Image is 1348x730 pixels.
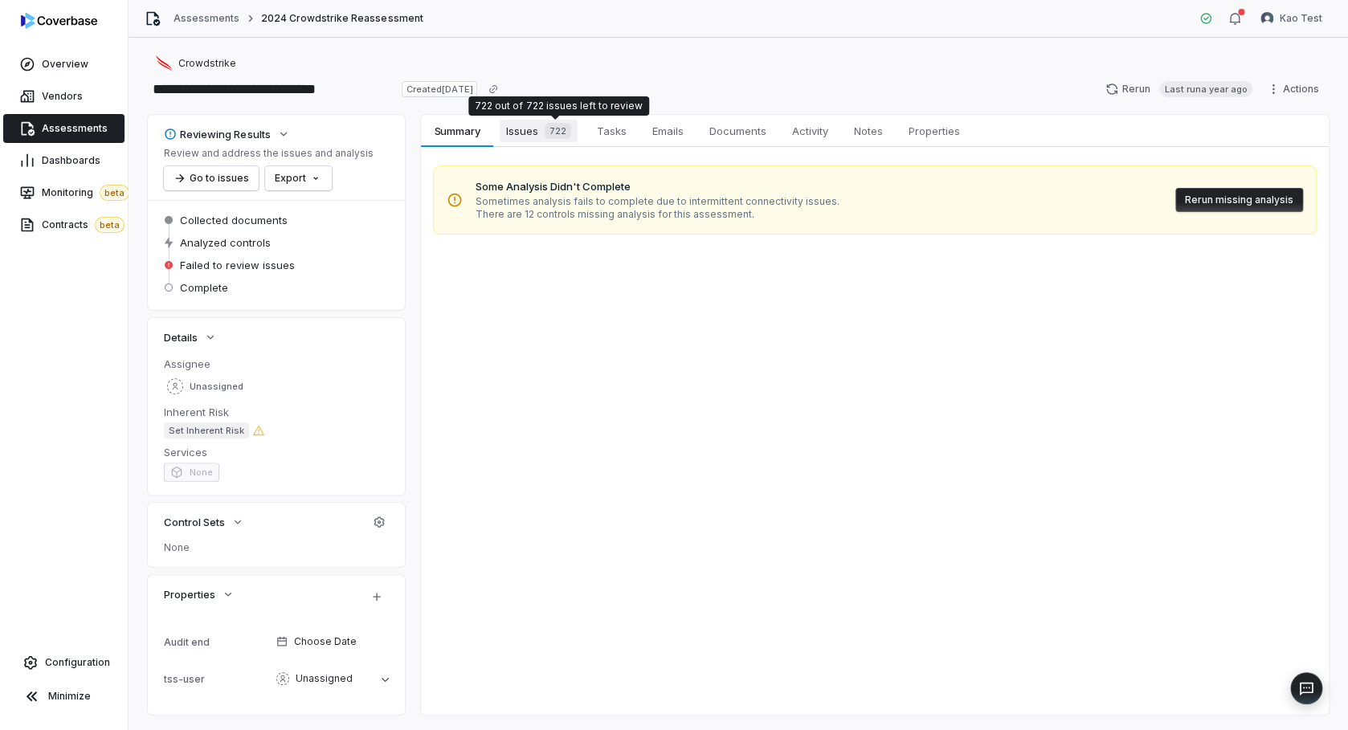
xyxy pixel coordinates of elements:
span: beta [100,185,129,201]
a: Assessments [174,12,239,25]
button: https://crowdstrike.com/Crowdstrike [151,49,241,78]
span: Tasks [590,120,633,141]
a: Overview [3,50,125,79]
span: 722 [545,123,571,139]
span: Properties [902,120,966,141]
a: Dashboards [3,146,125,175]
a: Monitoringbeta [3,178,125,207]
img: logo-D7KZi-bG.svg [21,13,97,29]
button: Properties [159,580,239,609]
span: Properties [164,587,215,602]
span: Monitoring [42,185,129,201]
span: 2024 Crowdstrike Reassessment [260,12,423,25]
span: Crowdstrike [178,57,236,70]
div: Reviewing Results [164,127,271,141]
span: Vendors [42,90,83,103]
button: Copy link [479,75,508,104]
span: Sometimes analysis fails to complete due to intermittent connectivity issues. [476,195,839,208]
span: Documents [703,120,773,141]
span: Summary [427,120,486,141]
dt: Inherent Risk [164,405,389,419]
dt: Services [164,445,389,459]
span: Issues [500,120,578,142]
a: Vendors [3,82,125,111]
span: Configuration [45,656,110,669]
button: Export [265,166,332,190]
span: Activity [786,120,835,141]
span: Set Inherent Risk [164,422,249,438]
p: Review and address the issues and analysis [164,147,374,160]
img: Kao Test avatar [1260,12,1273,25]
button: RerunLast runa year ago [1096,77,1262,101]
button: Go to issues [164,166,259,190]
span: Some Analysis Didn't Complete [476,179,839,195]
span: Contracts [42,217,125,233]
span: Collected documents [180,213,288,227]
a: Configuration [6,648,121,677]
span: Dashboards [42,154,100,167]
button: Details [159,323,222,352]
button: Reviewing Results [159,120,295,149]
button: Kao Test avatarKao Test [1251,6,1332,31]
span: Kao Test [1280,12,1322,25]
div: Audit end [164,636,270,648]
span: None [164,541,389,554]
div: 722 out of 722 issues left to review [475,100,643,112]
span: Failed to review issues [180,258,295,272]
a: Contractsbeta [3,210,125,239]
span: beta [95,217,125,233]
span: Last run a year ago [1159,81,1252,97]
button: Control Sets [159,508,249,536]
span: Emails [646,120,690,141]
button: Actions [1262,77,1329,101]
span: Assessments [42,122,108,135]
span: There are 12 controls missing analysis for this assessment. [476,208,839,221]
span: Analyzed controls [180,235,271,250]
span: Unassigned [190,381,243,393]
button: Choose Date [270,625,395,659]
span: Overview [42,58,88,71]
span: Control Sets [164,515,225,529]
span: Details [164,330,198,345]
span: Choose Date [294,635,357,648]
a: Assessments [3,114,125,143]
dt: Assignee [164,357,389,371]
span: Minimize [48,690,91,703]
span: Unassigned [296,672,353,685]
span: Complete [180,280,228,295]
span: Created [DATE] [402,81,477,97]
button: Minimize [6,680,121,712]
span: Notes [848,120,889,141]
div: tss-user [164,673,270,685]
button: Rerun missing analysis [1175,188,1303,212]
